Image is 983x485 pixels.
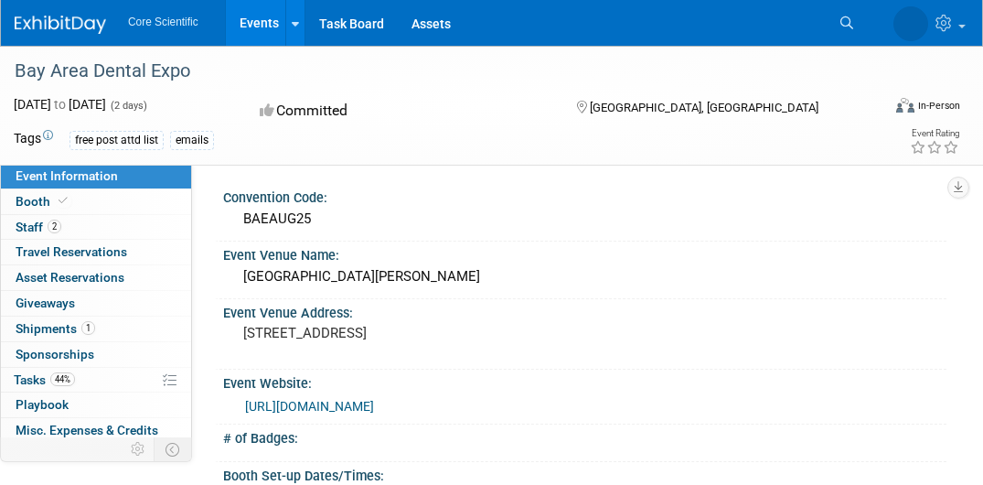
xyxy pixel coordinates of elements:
[245,399,374,414] a: [URL][DOMAIN_NAME]
[69,131,164,150] div: free post attd list
[50,372,75,386] span: 44%
[16,347,94,361] span: Sponsorships
[223,242,946,264] div: Event Venue Name:
[48,220,61,233] span: 2
[814,95,960,123] div: Event Format
[910,129,959,138] div: Event Rating
[223,462,946,485] div: Booth Set-up Dates/Times:
[1,164,191,189] a: Event Information
[16,244,127,259] span: Travel Reservations
[16,321,95,336] span: Shipments
[1,215,191,240] a: Staff2
[81,321,95,335] span: 1
[16,270,124,285] span: Asset Reservations
[14,129,53,150] td: Tags
[590,101,818,114] span: [GEOGRAPHIC_DATA], [GEOGRAPHIC_DATA]
[16,220,61,234] span: Staff
[16,194,71,209] span: Booth
[237,205,933,233] div: BAEAUG25
[223,184,946,207] div: Convention Code:
[1,189,191,214] a: Booth
[109,100,147,112] span: (2 days)
[16,168,118,183] span: Event Information
[1,240,191,264] a: Travel Reservations
[223,425,946,447] div: # of Badges:
[223,299,946,322] div: Event Venue Address:
[243,325,505,341] pre: [STREET_ADDRESS]
[14,97,106,112] span: [DATE] [DATE]
[893,6,928,41] img: James Belshe
[170,131,214,150] div: emails
[16,296,75,310] span: Giveaways
[254,95,547,127] div: Committed
[51,97,69,112] span: to
[1,265,191,290] a: Asset Reservations
[8,55,867,88] div: Bay Area Dental Expo
[1,317,191,341] a: Shipments1
[1,342,191,367] a: Sponsorships
[14,372,75,387] span: Tasks
[123,437,155,461] td: Personalize Event Tab Strip
[1,291,191,316] a: Giveaways
[1,393,191,417] a: Playbook
[917,99,960,113] div: In-Person
[1,368,191,393] a: Tasks44%
[223,370,946,393] div: Event Website:
[59,196,68,206] i: Booth reservation complete
[128,16,198,28] span: Core Scientific
[237,263,933,291] div: [GEOGRAPHIC_DATA][PERSON_NAME]
[1,418,191,443] a: Misc. Expenses & Credits
[16,397,69,412] span: Playbook
[16,423,158,437] span: Misc. Expenses & Credits
[896,98,914,113] img: Format-Inperson.png
[15,16,106,34] img: ExhibitDay
[155,437,192,461] td: Toggle Event Tabs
